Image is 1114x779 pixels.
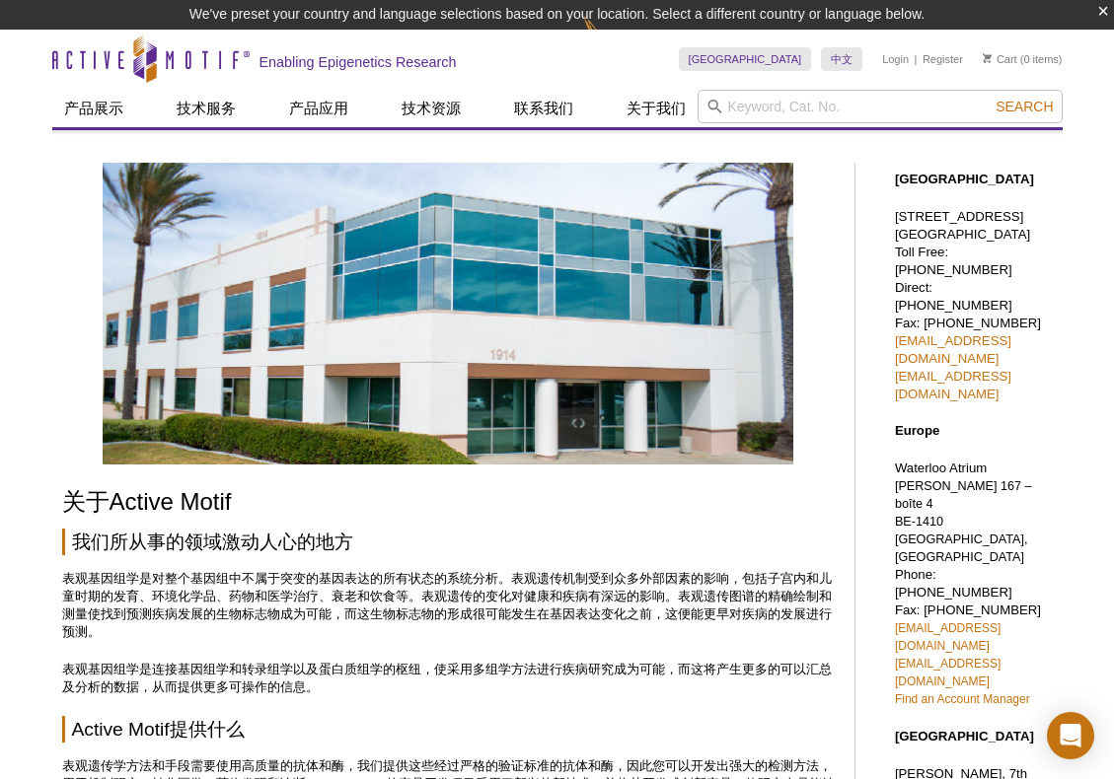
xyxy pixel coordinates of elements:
[895,208,1053,403] p: [STREET_ADDRESS] [GEOGRAPHIC_DATA] Toll Free: [PHONE_NUMBER] Direct: [PHONE_NUMBER] Fax: [PHONE_N...
[895,333,1011,366] a: [EMAIL_ADDRESS][DOMAIN_NAME]
[62,570,835,641] p: 表观基因组学是对整个基因组中不属于突变的基因表达的所有状态的系统分析。表观遗传机制受到众多外部因素的影响，包括子宫内和儿童时期的发育、环境化学品、药物和医学治疗、衰老和饮食等。表观遗传的变化对健...
[62,716,835,743] h2: Active Motif提供什么
[895,729,1034,744] strong: [GEOGRAPHIC_DATA]
[390,90,473,127] a: 技术资源
[895,172,1034,186] strong: [GEOGRAPHIC_DATA]
[983,47,1063,71] li: (0 items)
[895,369,1011,401] a: [EMAIL_ADDRESS][DOMAIN_NAME]
[983,53,992,63] img: Your Cart
[915,47,918,71] li: |
[62,661,835,696] p: 表观基因组学是连接基因组学和转录组学以及蛋白质组学的枢纽，使采用多组学方法进行疾病研究成为可能，而这将产生更多的可以汇总及分析的数据，从而提供更多可操作的信息。
[882,52,909,66] a: Login
[821,47,862,71] a: 中文
[895,479,1032,564] span: [PERSON_NAME] 167 – boîte 4 BE-1410 [GEOGRAPHIC_DATA], [GEOGRAPHIC_DATA]
[923,52,963,66] a: Register
[895,460,1053,708] p: Waterloo Atrium Phone: [PHONE_NUMBER] Fax: [PHONE_NUMBER]
[990,98,1059,115] button: Search
[895,657,1001,688] a: [EMAIL_ADDRESS][DOMAIN_NAME]
[277,90,360,127] a: 产品应用
[502,90,585,127] a: 联系我们
[983,52,1017,66] a: Cart
[165,90,248,127] a: 技术服务
[895,423,939,438] strong: Europe
[996,99,1053,114] span: Search
[679,47,812,71] a: [GEOGRAPHIC_DATA]
[895,692,1030,706] a: Find an Account Manager
[583,15,635,61] img: Change Here
[615,90,698,127] a: 关于我们
[1047,712,1094,759] div: Open Intercom Messenger
[895,621,1001,653] a: [EMAIL_ADDRESS][DOMAIN_NAME]
[62,529,835,555] h2: 我们所从事的领域激动人心的地方
[698,90,1063,123] input: Keyword, Cat. No.
[260,53,457,71] h2: Enabling Epigenetics Research
[62,489,835,518] h1: 关于Active Motif
[52,90,135,127] a: 产品展示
